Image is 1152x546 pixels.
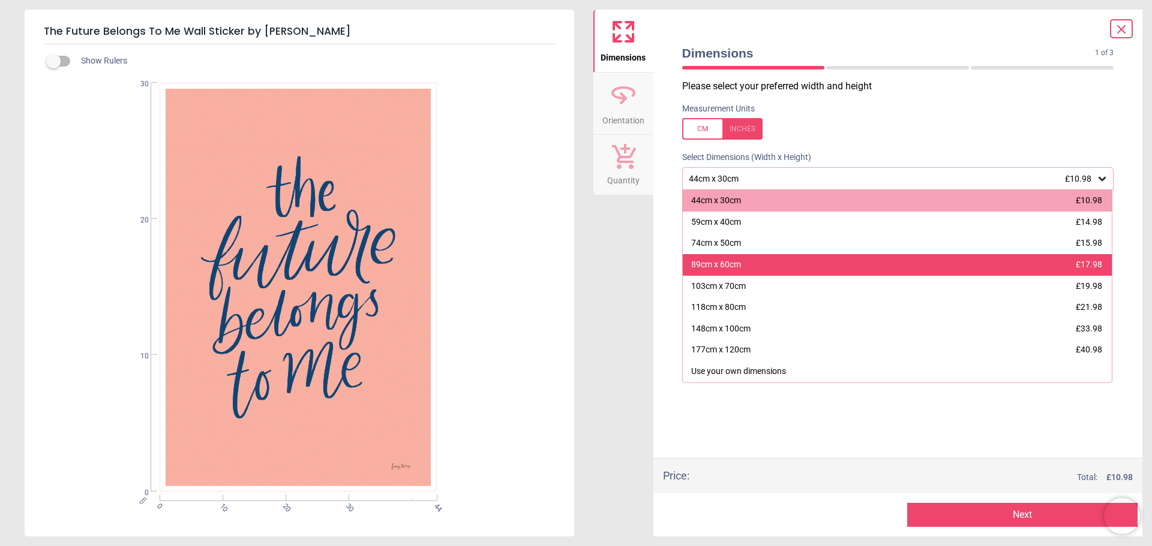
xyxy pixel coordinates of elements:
span: cm [137,494,148,505]
h5: The Future Belongs To Me Wall Sticker by [PERSON_NAME] [44,19,555,44]
span: £40.98 [1076,345,1102,354]
span: 30 [343,502,351,509]
span: Dimensions [682,44,1096,62]
span: £15.98 [1076,238,1102,248]
button: Next [907,503,1138,527]
span: 20 [126,215,149,225]
span: Orientation [602,109,644,127]
div: 103cm x 70cm [691,280,746,292]
label: Measurement Units [682,103,755,115]
span: 10.98 [1111,472,1133,482]
span: 10 [126,351,149,361]
div: Price : [663,468,689,483]
span: 10 [217,502,225,509]
span: £10.98 [1076,195,1102,205]
span: £21.98 [1076,302,1102,312]
div: 177cm x 120cm [691,344,751,356]
span: £33.98 [1076,324,1102,333]
div: 118cm x 80cm [691,301,746,313]
span: 0 [126,488,149,498]
div: 44cm x 30cm [688,174,1097,184]
div: 148cm x 100cm [691,323,751,335]
span: Quantity [607,169,640,187]
div: Total: [707,472,1133,484]
div: 89cm x 60cm [691,259,741,271]
div: Show Rulers [53,54,574,68]
span: £14.98 [1076,217,1102,227]
span: £19.98 [1076,281,1102,291]
div: 59cm x 40cm [691,216,741,228]
button: Orientation [593,73,653,135]
div: 44cm x 30cm [691,195,741,207]
div: Use your own dimensions [691,366,786,378]
label: Select Dimensions (Width x Height) [673,152,811,164]
p: Please select your preferred width and height [682,80,1124,93]
div: 74cm x 50cm [691,237,741,249]
span: £ [1106,472,1133,484]
span: £10.98 [1065,174,1091,183]
span: Dimensions [601,46,646,64]
span: £17.98 [1076,260,1102,269]
button: Quantity [593,135,653,195]
span: 0 [154,502,162,509]
span: 1 of 3 [1095,48,1114,58]
span: 20 [280,502,288,509]
span: 44 [431,502,439,509]
iframe: Brevo live chat [1104,498,1140,534]
span: 30 [126,79,149,89]
button: Dimensions [593,10,653,72]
